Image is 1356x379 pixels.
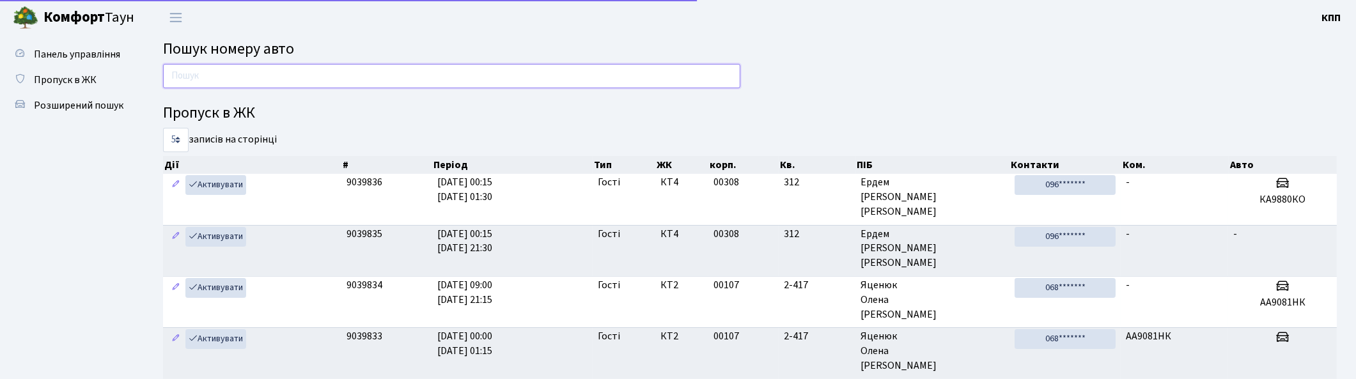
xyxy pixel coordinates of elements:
th: Період [432,156,593,174]
b: КПП [1321,11,1341,25]
span: 9039833 [347,329,382,343]
span: Таун [43,7,134,29]
a: Активувати [185,227,246,247]
img: logo.png [13,5,38,31]
span: Ердем [PERSON_NAME] [PERSON_NAME] [861,175,1004,219]
a: Редагувати [168,175,183,195]
span: Розширений пошук [34,98,123,112]
th: Ком. [1121,156,1229,174]
span: [DATE] 09:00 [DATE] 21:15 [437,278,492,307]
span: КТ4 [660,175,703,190]
span: 2-417 [784,278,850,293]
span: [DATE] 00:15 [DATE] 01:30 [437,175,492,204]
th: корп. [708,156,779,174]
span: Пропуск в ЖК [34,73,97,87]
h5: КА9880КО [1233,194,1332,206]
span: 00308 [713,227,739,241]
span: AA9081НК [1126,329,1171,343]
span: - [1126,175,1130,189]
span: КТ2 [660,278,703,293]
span: 00308 [713,175,739,189]
th: Тип [593,156,655,174]
input: Пошук [163,64,740,88]
a: КПП [1321,10,1341,26]
span: 312 [784,227,850,242]
a: Редагувати [168,329,183,349]
a: Активувати [185,329,246,349]
th: ПІБ [856,156,1010,174]
th: ЖК [655,156,708,174]
span: Яценюк Олена [PERSON_NAME] [861,329,1004,373]
a: Активувати [185,175,246,195]
h4: Пропуск в ЖК [163,104,1337,123]
button: Переключити навігацію [160,7,192,28]
span: КТ2 [660,329,703,344]
span: 9039834 [347,278,382,292]
a: Панель управління [6,42,134,67]
a: Редагувати [168,278,183,298]
span: Яценюк Олена [PERSON_NAME] [861,278,1004,322]
th: Кв. [779,156,855,174]
span: Ердем [PERSON_NAME] [PERSON_NAME] [861,227,1004,271]
span: Гості [598,329,620,344]
span: Гості [598,278,620,293]
span: 9039836 [347,175,382,189]
span: Панель управління [34,47,120,61]
span: - [1233,227,1237,241]
b: Комфорт [43,7,105,27]
h5: AA9081НК [1233,297,1332,309]
label: записів на сторінці [163,128,277,152]
a: Пропуск в ЖК [6,67,134,93]
select: записів на сторінці [163,128,189,152]
span: 9039835 [347,227,382,241]
span: 00107 [713,329,739,343]
span: [DATE] 00:00 [DATE] 01:15 [437,329,492,358]
a: Активувати [185,278,246,298]
span: - [1126,227,1130,241]
span: 312 [784,175,850,190]
span: [DATE] 00:15 [DATE] 21:30 [437,227,492,256]
span: - [1126,278,1130,292]
span: Гості [598,227,620,242]
span: 00107 [713,278,739,292]
a: Розширений пошук [6,93,134,118]
th: Авто [1229,156,1337,174]
a: Редагувати [168,227,183,247]
th: Контакти [1009,156,1121,174]
span: Пошук номеру авто [163,38,294,60]
span: Гості [598,175,620,190]
th: Дії [163,156,341,174]
span: 2-417 [784,329,850,344]
span: КТ4 [660,227,703,242]
th: # [341,156,432,174]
